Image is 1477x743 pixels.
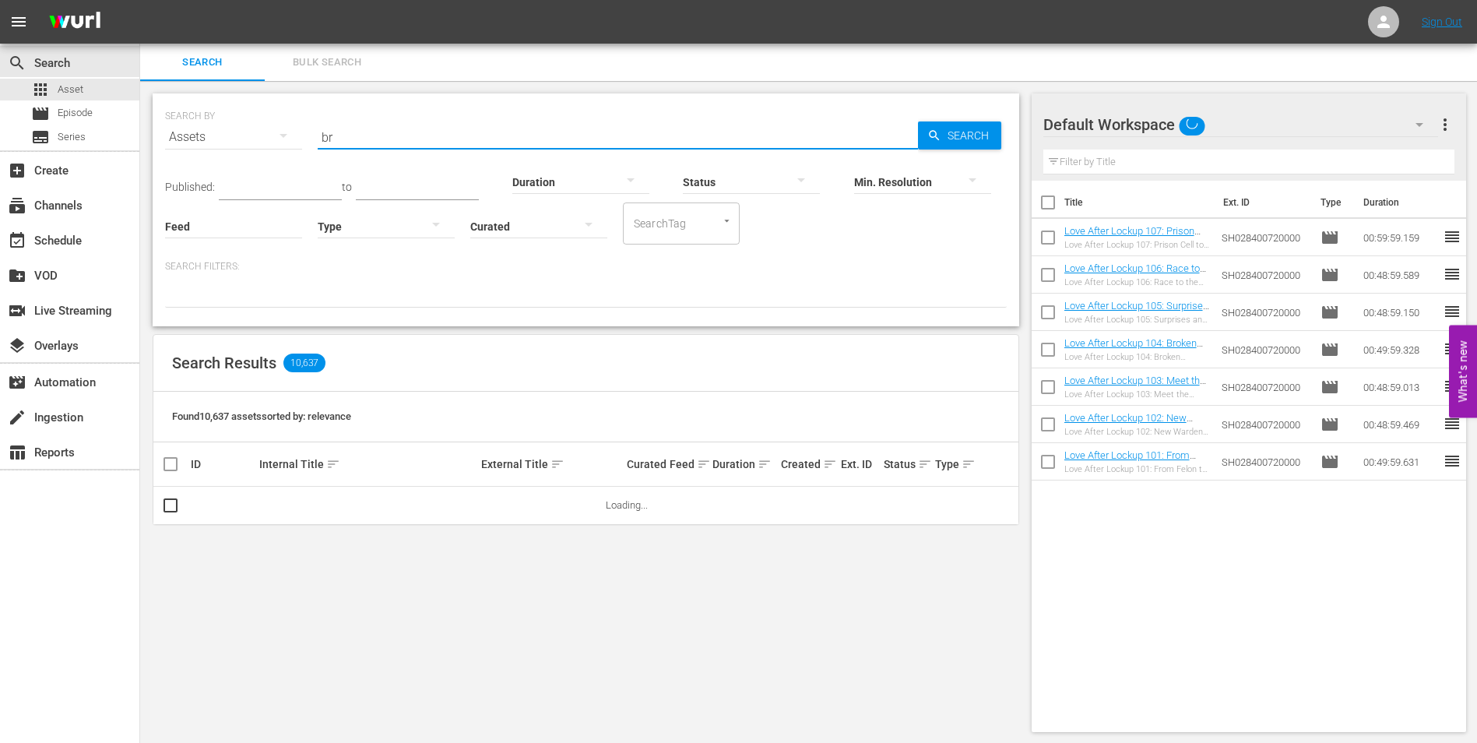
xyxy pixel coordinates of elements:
[8,266,26,285] span: VOD
[1215,443,1314,481] td: SH028400720000
[1214,181,1312,224] th: Ext. ID
[1357,294,1443,331] td: 00:48:59.150
[627,458,665,470] div: Curated
[8,196,26,215] span: Channels
[550,457,564,471] span: sort
[1321,378,1339,396] span: Episode
[8,443,26,462] span: Reports
[37,4,112,40] img: ans4CAIJ8jUAAAAAAAAAAAAAAAAAAAAAAAAgQb4GAAAAAAAAAAAAAAAAAAAAAAAAJMjXAAAAAAAAAAAAAAAAAAAAAAAAgAT5G...
[1215,219,1314,256] td: SH028400720000
[1215,368,1314,406] td: SH028400720000
[31,104,50,123] span: Episode
[941,121,1001,150] span: Search
[481,455,622,474] div: External Title
[1064,375,1206,433] a: Love After Lockup 103: Meet the Parents (Love After Lockup 103: Meet the Parents (amc_networks_lo...
[1064,300,1209,370] a: Love After Lockup 105: Surprises and Sentences (Love After Lockup 105: Surprises and Sentences (a...
[1064,389,1210,400] div: Love After Lockup 103: Meet the Parents
[283,354,325,372] span: 10,637
[1215,406,1314,443] td: SH028400720000
[1215,331,1314,368] td: SH028400720000
[8,231,26,250] span: Schedule
[1357,256,1443,294] td: 00:48:59.589
[918,457,932,471] span: sort
[697,457,711,471] span: sort
[1321,452,1339,471] span: Episode
[259,455,477,474] div: Internal Title
[1064,262,1206,321] a: Love After Lockup 106: Race to the Altar (Love After Lockup 106: Race to the Altar (amc_networks_...
[1064,464,1210,474] div: Love After Lockup 101: From Felon to Fiance
[165,115,302,159] div: Assets
[1357,406,1443,443] td: 00:48:59.469
[1449,326,1477,418] button: Open Feedback Widget
[1064,352,1210,362] div: Love After Lockup 104: Broken Promises
[1064,277,1210,287] div: Love After Lockup 106: Race to the Altar
[8,301,26,320] span: Live Streaming
[1064,315,1210,325] div: Love After Lockup 105: Surprises and Sentences
[172,354,276,372] span: Search Results
[9,12,28,31] span: menu
[1443,452,1461,470] span: reorder
[326,457,340,471] span: sort
[8,336,26,355] span: Overlays
[884,455,930,474] div: Status
[1321,415,1339,434] span: Episode
[1422,16,1462,28] a: Sign Out
[1321,228,1339,247] span: Episode
[172,410,351,422] span: Found 10,637 assets sorted by: relevance
[1311,181,1354,224] th: Type
[342,181,352,193] span: to
[1215,256,1314,294] td: SH028400720000
[1443,302,1461,321] span: reorder
[781,455,836,474] div: Created
[935,455,965,474] div: Type
[1321,266,1339,284] span: Episode
[1321,303,1339,322] span: Episode
[1436,106,1454,143] button: more_vert
[1443,377,1461,396] span: reorder
[1064,412,1205,482] a: Love After Lockup 102: New Warden in [GEOGRAPHIC_DATA] (Love After Lockup 102: New Warden in [GEO...
[918,121,1001,150] button: Search
[165,260,1007,273] p: Search Filters:
[823,457,837,471] span: sort
[1064,337,1204,396] a: Love After Lockup 104: Broken Promises (Love After Lockup 104: Broken Promises (amc_networks_love...
[58,129,86,145] span: Series
[758,457,772,471] span: sort
[1443,340,1461,358] span: reorder
[191,458,255,470] div: ID
[1443,227,1461,246] span: reorder
[1064,181,1214,224] th: Title
[841,458,879,470] div: Ext. ID
[1064,240,1210,250] div: Love After Lockup 107: Prison Cell to Wedding Bells
[1357,331,1443,368] td: 00:49:59.328
[1064,427,1210,437] div: Love After Lockup 102: New Warden in [GEOGRAPHIC_DATA]
[149,54,255,72] span: Search
[712,455,776,474] div: Duration
[1357,368,1443,406] td: 00:48:59.013
[719,213,734,228] button: Open
[1357,443,1443,481] td: 00:49:59.631
[8,161,26,180] span: Create
[962,457,976,471] span: sort
[606,499,648,511] span: Loading...
[1064,225,1201,248] a: Love After Lockup 107: Prison Cell to Wedding Bells
[8,54,26,72] span: Search
[8,373,26,392] span: Automation
[58,105,93,121] span: Episode
[58,82,83,97] span: Asset
[1357,219,1443,256] td: 00:59:59.159
[1215,294,1314,331] td: SH028400720000
[1354,181,1447,224] th: Duration
[31,128,50,146] span: Series
[274,54,380,72] span: Bulk Search
[31,80,50,99] span: Asset
[1443,265,1461,283] span: reorder
[1443,414,1461,433] span: reorder
[8,408,26,427] span: Ingestion
[670,455,708,474] div: Feed
[1436,115,1454,134] span: more_vert
[165,181,215,193] span: Published:
[1043,103,1439,146] div: Default Workspace
[1064,449,1204,519] a: Love After Lockup 101: From Felon to Fiance (Love After Lockup 101: From Felon to Fiance (amc_net...
[1321,340,1339,359] span: Episode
